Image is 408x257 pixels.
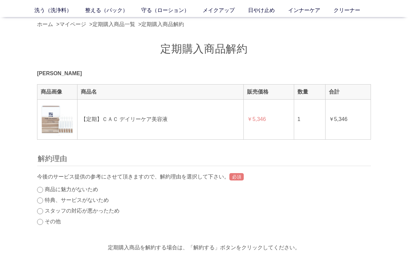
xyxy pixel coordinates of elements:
li: > [56,20,87,28]
a: インナーケア [288,6,334,14]
th: 合計 [325,84,371,99]
div: [PERSON_NAME] [37,70,371,78]
a: 整える（パック） [85,6,141,14]
th: 数量 [294,84,325,99]
img: 【定期】ＣＡＣ デイリーケア美容液 [41,103,74,136]
label: その他 [45,219,61,224]
label: 商品に魅力がないため [45,186,98,192]
a: ホーム [37,21,53,27]
a: 守る（ローション） [141,6,203,14]
label: スタッフの対応が悪かったため [45,208,120,214]
p: 定期購入商品を解約する場合は、「解約する」ボタンをクリックしてください。 [37,240,371,252]
th: 商品名 [77,84,244,99]
td: ￥5,346 [244,99,294,139]
li: > [89,20,137,28]
a: 【定期】ＣＡＣ デイリーケア美容液 [81,116,168,122]
a: 日やけ止め [248,6,288,14]
li: > [138,20,186,28]
a: 洗う（洗浄料） [34,6,85,14]
th: 販売価格 [244,84,294,99]
td: ￥5,346 [325,99,371,139]
p: 解約理由 [37,153,371,166]
th: 商品画像 [37,84,77,99]
div: 今後のサービス提供の参考にさせて頂きますので、解約理由を選択して下さい。 [37,173,371,181]
a: マイページ [59,21,86,27]
a: 定期購入商品一覧 [92,21,135,27]
a: メイクアップ [203,6,248,14]
label: 特典、サービスがないため [45,197,109,203]
h1: 定期購入商品解約 [37,42,371,56]
td: 1 [294,99,325,139]
a: 定期購入商品解約 [141,21,184,27]
a: クリーナー [334,6,374,14]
